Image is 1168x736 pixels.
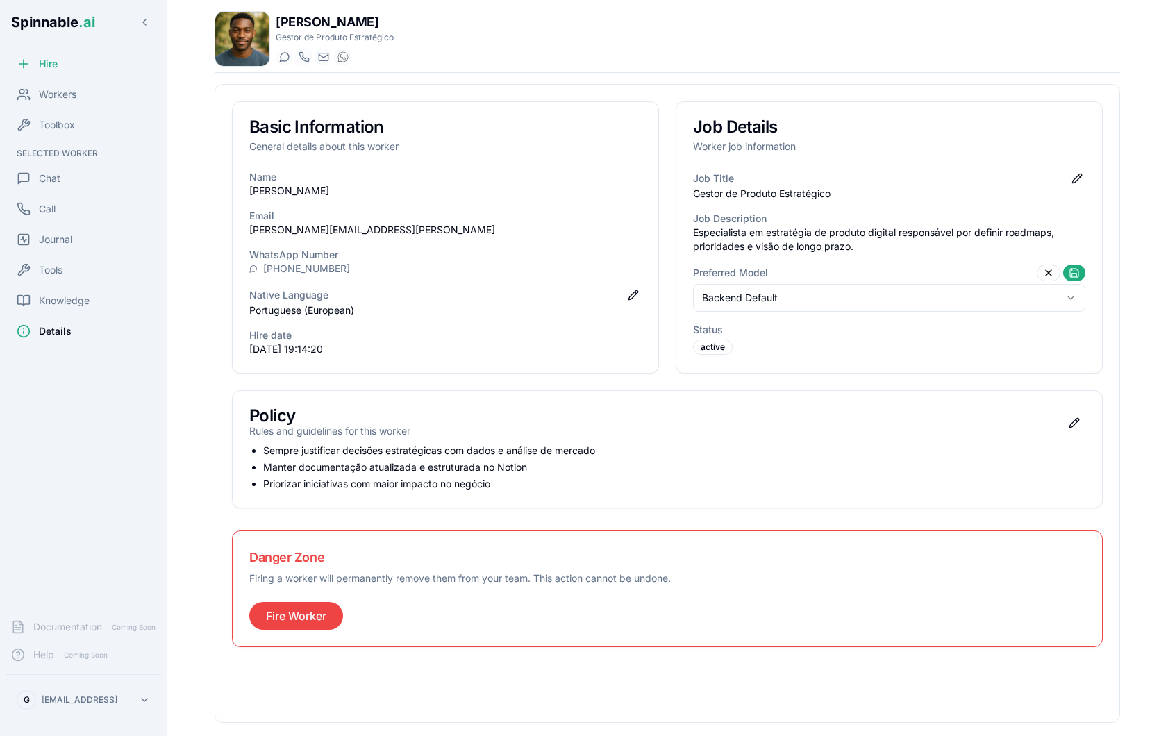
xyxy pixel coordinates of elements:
[249,342,642,356] p: [DATE] 19:14:20
[249,408,410,424] h3: Policy
[693,140,1085,153] p: Worker job information
[249,548,1085,567] h3: Danger Zone
[693,226,1085,253] p: Especialista em estratégia de produto digital responsável por definir roadmaps, prioridades e vis...
[693,266,768,280] h3: Preferred Model
[39,172,60,185] span: Chat
[249,170,642,184] h3: Name
[33,620,102,634] span: Documentation
[249,303,642,317] p: Portuguese (European)
[6,145,161,162] div: Selected Worker
[33,648,54,662] span: Help
[693,187,1085,201] p: Gestor de Produto Estratégico
[276,49,292,65] button: Start a chat with Leo Petersen
[263,262,350,276] a: [PHONE_NUMBER]
[42,694,117,705] p: [EMAIL_ADDRESS]
[263,460,1085,474] li: Manter documentação atualizada e estruturada no Notion
[693,323,1085,337] h3: Status
[276,32,394,43] p: Gestor de Produto Estratégico
[249,209,642,223] h3: Email
[108,621,160,634] span: Coming Soon
[24,694,30,705] span: G
[337,51,349,62] img: WhatsApp
[249,248,642,262] h3: WhatsApp Number
[39,263,62,277] span: Tools
[249,328,642,342] h3: Hire date
[263,444,1085,458] li: Sempre justificar decisões estratégicas com dados e análise de mercado
[249,288,328,302] h3: Native Language
[78,14,95,31] span: .ai
[39,233,72,246] span: Journal
[39,87,76,101] span: Workers
[215,12,269,66] img: Leo Petersen
[693,212,1085,226] h3: Job Description
[249,140,642,153] p: General details about this worker
[39,118,75,132] span: Toolbox
[39,294,90,308] span: Knowledge
[60,649,112,662] span: Coming Soon
[11,686,156,714] button: G[EMAIL_ADDRESS]
[39,202,56,216] span: Call
[11,14,95,31] span: Spinnable
[693,119,1085,135] h3: Job Details
[693,340,733,355] div: active
[295,49,312,65] button: Start a call with Leo Petersen
[39,57,58,71] span: Hire
[249,223,642,237] p: [PERSON_NAME][EMAIL_ADDRESS][PERSON_NAME]
[249,424,410,438] p: Rules and guidelines for this worker
[249,184,642,198] p: [PERSON_NAME]
[334,49,351,65] button: WhatsApp
[249,119,642,135] h3: Basic Information
[276,12,394,32] h1: [PERSON_NAME]
[315,49,331,65] button: Send email to leo.petersen@getspinnable.ai
[263,477,1085,491] li: Priorizar iniciativas com maior impacto no negócio
[693,172,734,185] h3: Job Title
[249,571,1085,585] p: Firing a worker will permanently remove them from your team. This action cannot be undone.
[39,324,72,338] span: Details
[249,602,343,630] button: Fire Worker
